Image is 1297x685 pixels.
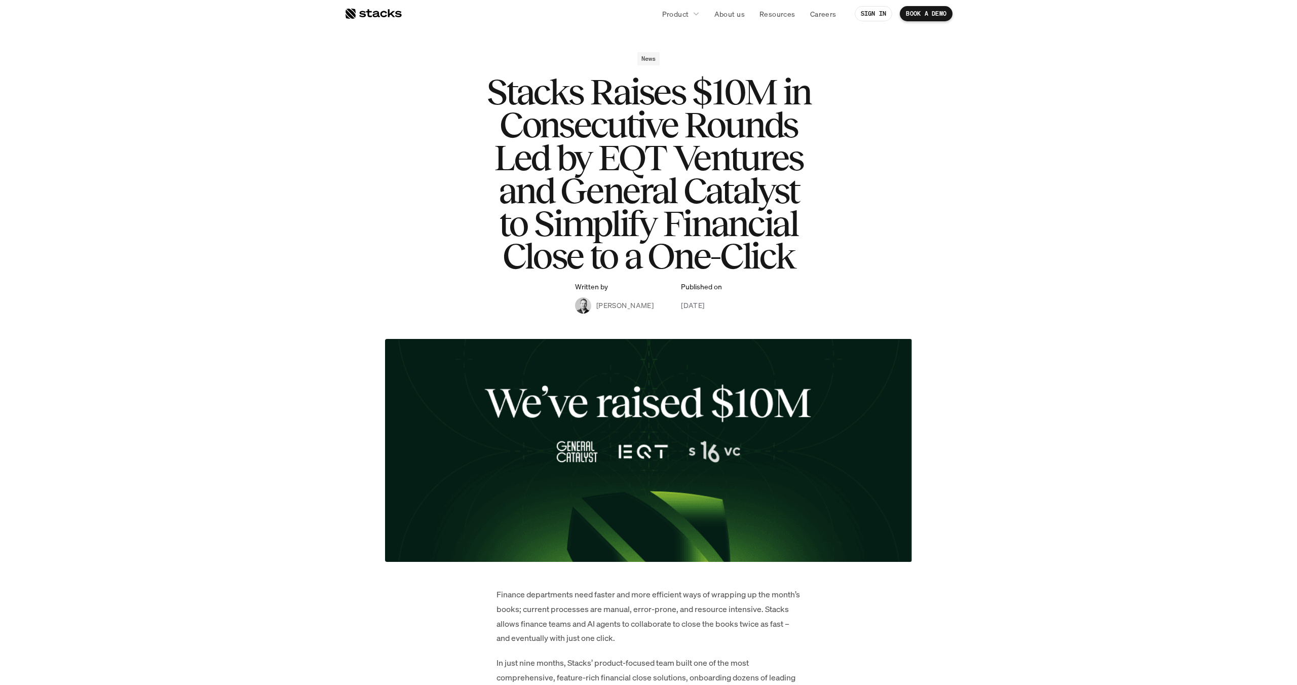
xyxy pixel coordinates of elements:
p: BOOK A DEMO [906,10,946,17]
img: Albert [575,297,591,314]
a: About us [708,5,751,23]
p: [DATE] [681,300,705,311]
p: About us [714,9,745,19]
p: [PERSON_NAME] [596,300,654,311]
p: Resources [759,9,795,19]
p: SIGN IN [861,10,887,17]
a: Careers [804,5,843,23]
p: Published on [681,283,722,291]
a: Privacy Policy [120,193,164,200]
a: BOOK A DEMO [900,6,952,21]
p: Finance departments need faster and more efficient ways of wrapping up the month’s books; current... [497,587,800,645]
p: Product [662,9,689,19]
h1: Stacks Raises $10M in Consecutive Rounds Led by EQT Ventures and General Catalyst to Simplify Fin... [446,75,851,273]
h2: News [641,55,656,62]
a: Resources [753,5,802,23]
p: Written by [575,283,608,291]
a: SIGN IN [855,6,893,21]
p: Careers [810,9,836,19]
